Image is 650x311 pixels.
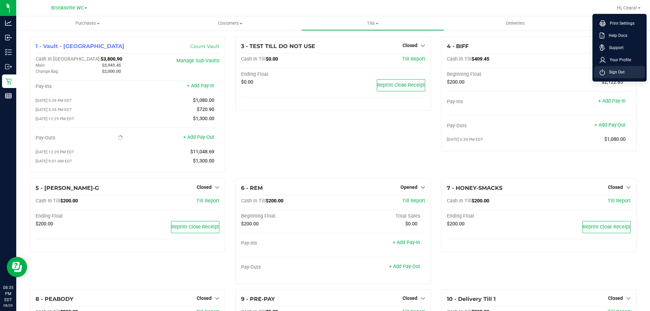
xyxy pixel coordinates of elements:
span: Hi, Ceara! [617,5,637,10]
span: [DATE] 5:39 PM EDT [36,98,72,103]
span: $200.00 [266,198,283,204]
span: $1,080.00 [193,97,214,103]
span: Tills [302,20,443,26]
span: $1,300.00 [193,116,214,121]
a: Till Report [608,198,631,204]
div: Beginning Float [447,71,539,77]
a: Deliveries [444,16,587,30]
span: Cash In Till [447,198,472,204]
button: Reprint Close Receipt [171,221,219,233]
div: Pay-Ins [241,240,333,246]
span: Closed [608,295,623,301]
a: Till Report [196,198,219,204]
span: 3 - TEST TILL DO NOT USE [241,43,315,49]
span: 4 - BIFF [447,43,469,49]
span: $0.00 [405,221,417,227]
span: [DATE] 12:29 PM EDT [36,116,74,121]
div: Total Sales [539,71,631,77]
span: Deliveries [497,20,534,26]
a: Manage Sub-Vaults [176,58,219,64]
inline-svg: Reports [5,92,12,99]
a: + Add Pay-In [187,83,214,89]
span: [DATE] 5:35 PM EDT [36,107,72,112]
span: [DATE] 5:39 PM EDT [447,137,483,142]
a: Count Vault [190,43,219,49]
span: $3,943.45 [102,63,121,68]
span: Reprint Close Receipt [171,224,219,230]
div: Pay-Outs [241,264,333,270]
span: $200.00 [241,221,259,227]
span: Main: [36,63,46,68]
span: $11,048.69 [190,149,214,155]
a: + Add Pay-In [393,240,420,245]
span: Cash In Till [36,198,60,204]
inline-svg: Inbound [5,34,12,41]
inline-svg: Inventory [5,49,12,55]
span: 9 - PRE-PAY [241,296,275,302]
span: Closed [608,184,623,190]
inline-svg: Analytics [5,20,12,26]
span: Closed [197,184,212,190]
span: $200.00 [472,198,489,204]
span: Purchases [16,20,159,26]
li: Sign Out [594,66,645,78]
div: Ending Float [241,71,333,77]
div: Pay-Ins [36,84,128,90]
iframe: Resource center [7,257,27,277]
div: Ending Float [447,213,539,219]
span: Sign Out [605,69,625,75]
div: Pay-Outs [36,135,128,141]
span: 1 - Vault - [GEOGRAPHIC_DATA] [36,43,124,49]
button: Reprint Close Receipt [582,221,631,233]
span: Your Profile [606,57,631,63]
a: Customers [159,16,301,30]
span: $200.00 [36,221,53,227]
span: $1,080.00 [604,136,626,142]
span: 7 - HONEY-SMACKS [447,185,502,191]
span: $3,800.90 [101,56,122,62]
span: $409.45 [472,56,489,62]
span: 6 - REM [241,185,263,191]
inline-svg: Retail [5,78,12,85]
div: Beginning Float [241,213,333,219]
span: 8 - PEABODY [36,296,73,302]
span: Print Settings [606,20,634,27]
span: [DATE] 9:01 AM EDT [36,159,72,163]
div: Ending Float [36,213,128,219]
span: [DATE] 12:29 PM EDT [36,150,74,154]
span: Customers [159,20,301,26]
span: $0.00 [241,79,253,85]
a: + Add Pay-Out [594,122,626,128]
a: Help Docs [600,32,642,39]
p: 08:35 PM EDT [3,285,13,303]
span: Opened [400,184,417,190]
span: Closed [403,295,417,301]
a: Till Report [402,56,425,62]
span: Cash In Till [241,198,266,204]
span: $200.00 [60,198,78,204]
a: Purchases [16,16,159,30]
span: Support [605,44,624,51]
div: Pay-Ins [447,99,539,105]
span: Closed [197,295,212,301]
div: Total Sales [333,213,425,219]
span: $200.00 [447,221,464,227]
a: + Add Pay-Out [183,134,214,140]
a: + Add Pay-Out [389,264,420,269]
span: 5 - [PERSON_NAME]-G [36,185,99,191]
span: Closed [403,43,417,48]
p: 08/20 [3,303,13,308]
span: $2,000.00 [102,69,121,74]
span: Cash In [GEOGRAPHIC_DATA]: [36,56,101,62]
a: + Add Pay-In [598,98,626,104]
button: Reprint Close Receipt [377,79,425,91]
span: Reprint Close Receipt [377,82,425,88]
span: Help Docs [605,32,627,39]
span: Cash In Till [241,56,266,62]
inline-svg: Outbound [5,63,12,70]
a: Till Report [402,198,425,204]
